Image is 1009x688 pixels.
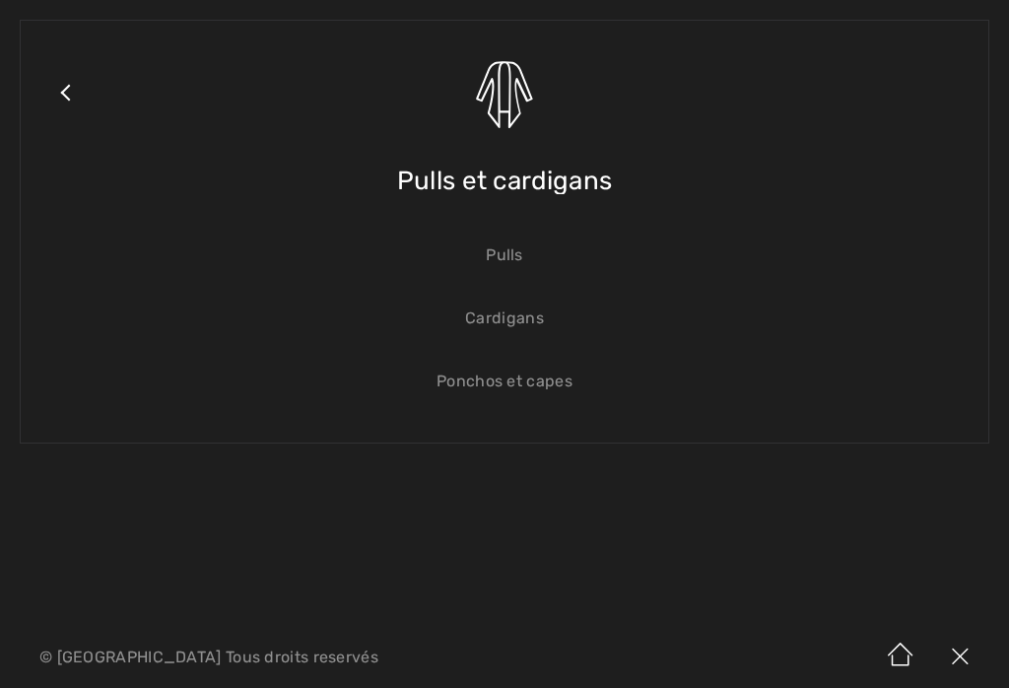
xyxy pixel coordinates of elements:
[40,234,969,277] a: Pulls
[45,14,85,32] span: Aide
[930,627,989,688] img: X
[40,360,969,403] a: Ponchos et capes
[39,651,593,664] p: © [GEOGRAPHIC_DATA] Tous droits reservés
[40,297,969,340] a: Cardigans
[397,146,612,216] span: Pulls et cardigans
[871,627,930,688] img: Accueil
